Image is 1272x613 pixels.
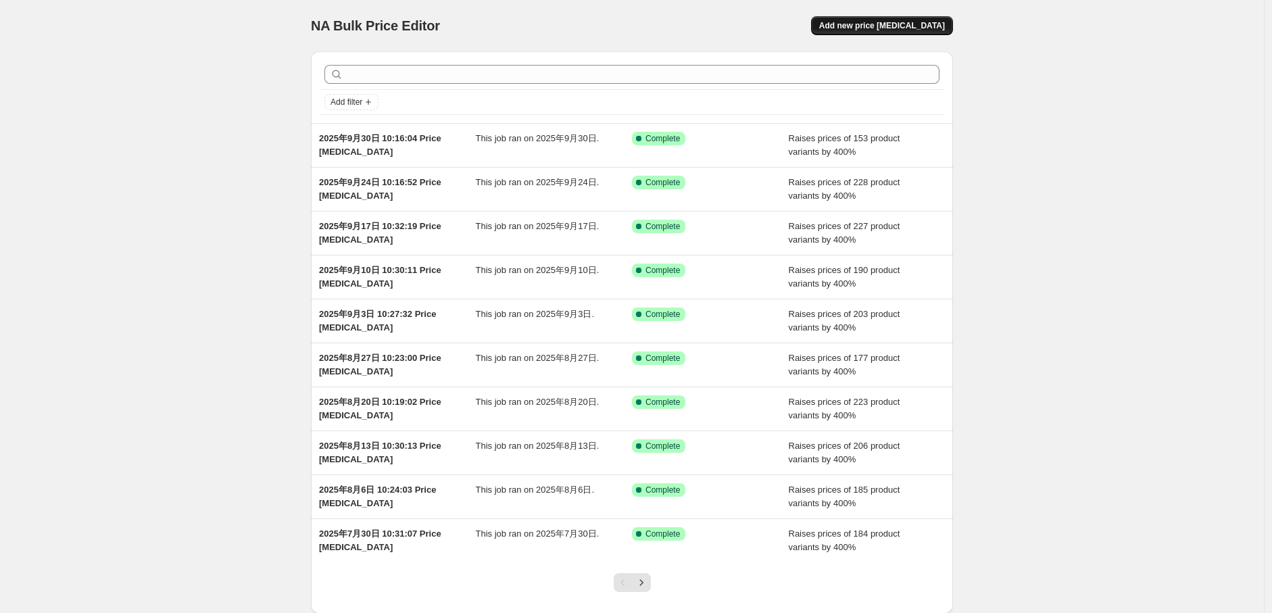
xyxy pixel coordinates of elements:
[319,485,436,508] span: 2025年8月6日 10:24:03 Price [MEDICAL_DATA]
[645,177,680,188] span: Complete
[319,397,441,420] span: 2025年8月20日 10:19:02 Price [MEDICAL_DATA]
[319,353,441,376] span: 2025年8月27日 10:23:00 Price [MEDICAL_DATA]
[645,221,680,232] span: Complete
[476,265,600,275] span: This job ran on 2025年9月10日.
[614,573,651,592] nav: Pagination
[819,20,945,31] span: Add new price [MEDICAL_DATA]
[319,309,436,333] span: 2025年9月3日 10:27:32 Price [MEDICAL_DATA]
[319,133,441,157] span: 2025年9月30日 10:16:04 Price [MEDICAL_DATA]
[645,309,680,320] span: Complete
[476,177,600,187] span: This job ran on 2025年9月24日.
[476,221,600,231] span: This job ran on 2025年9月17日.
[789,485,900,508] span: Raises prices of 185 product variants by 400%
[645,353,680,364] span: Complete
[789,133,900,157] span: Raises prices of 153 product variants by 400%
[476,353,600,363] span: This job ran on 2025年8月27日.
[319,265,441,289] span: 2025年9月10日 10:30:11 Price [MEDICAL_DATA]
[789,309,900,333] span: Raises prices of 203 product variants by 400%
[789,177,900,201] span: Raises prices of 228 product variants by 400%
[645,397,680,408] span: Complete
[632,573,651,592] button: Next
[319,221,441,245] span: 2025年9月17日 10:32:19 Price [MEDICAL_DATA]
[645,529,680,539] span: Complete
[319,441,441,464] span: 2025年8月13日 10:30:13 Price [MEDICAL_DATA]
[476,133,600,143] span: This job ran on 2025年9月30日.
[324,94,378,110] button: Add filter
[645,485,680,495] span: Complete
[789,529,900,552] span: Raises prices of 184 product variants by 400%
[645,265,680,276] span: Complete
[331,97,362,107] span: Add filter
[476,309,595,319] span: This job ran on 2025年9月3日.
[645,133,680,144] span: Complete
[789,441,900,464] span: Raises prices of 206 product variants by 400%
[789,265,900,289] span: Raises prices of 190 product variants by 400%
[476,529,600,539] span: This job ran on 2025年7月30日.
[476,441,600,451] span: This job ran on 2025年8月13日.
[789,397,900,420] span: Raises prices of 223 product variants by 400%
[319,529,441,552] span: 2025年7月30日 10:31:07 Price [MEDICAL_DATA]
[476,485,595,495] span: This job ran on 2025年8月6日.
[789,221,900,245] span: Raises prices of 227 product variants by 400%
[789,353,900,376] span: Raises prices of 177 product variants by 400%
[319,177,441,201] span: 2025年9月24日 10:16:52 Price [MEDICAL_DATA]
[645,441,680,451] span: Complete
[476,397,600,407] span: This job ran on 2025年8月20日.
[311,18,440,33] span: NA Bulk Price Editor
[811,16,953,35] button: Add new price [MEDICAL_DATA]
